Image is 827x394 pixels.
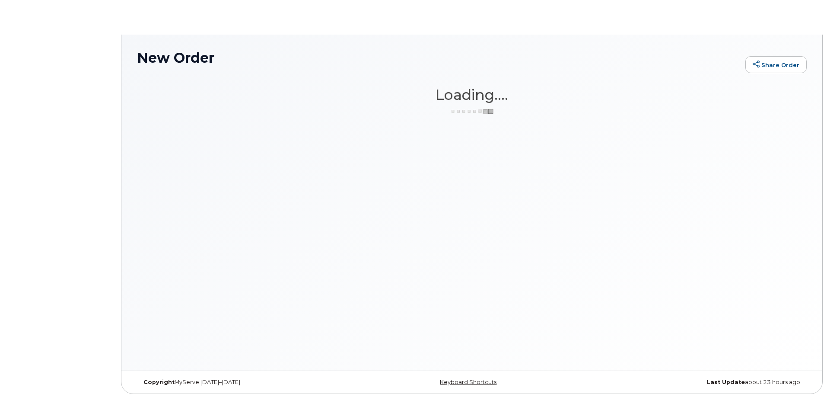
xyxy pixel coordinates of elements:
div: MyServe [DATE]–[DATE] [137,379,360,386]
h1: Loading.... [137,87,807,103]
h1: New Order [137,50,741,65]
strong: Last Update [707,379,745,385]
strong: Copyright [143,379,175,385]
a: Share Order [745,56,807,74]
div: about 23 hours ago [583,379,807,386]
img: ajax-loader-3a6953c30dc77f0bf724df975f13086db4f4c1262e45940f03d1251963f1bf2e.gif [450,108,493,115]
a: Keyboard Shortcuts [440,379,496,385]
